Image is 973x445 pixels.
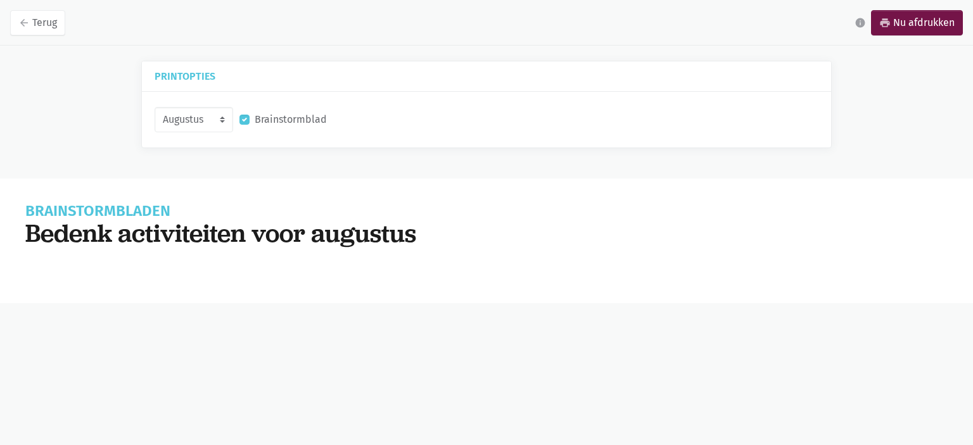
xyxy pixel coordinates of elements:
i: info [855,17,866,28]
i: print [879,17,891,28]
a: arrow_backTerug [10,10,65,35]
i: arrow_back [18,17,30,28]
label: Brainstormblad [255,111,327,128]
h1: Bedenk activiteiten voor augustus [25,218,948,248]
h1: Brainstormbladen [25,204,948,218]
h5: Printopties [155,72,818,81]
a: printNu afdrukken [871,10,963,35]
